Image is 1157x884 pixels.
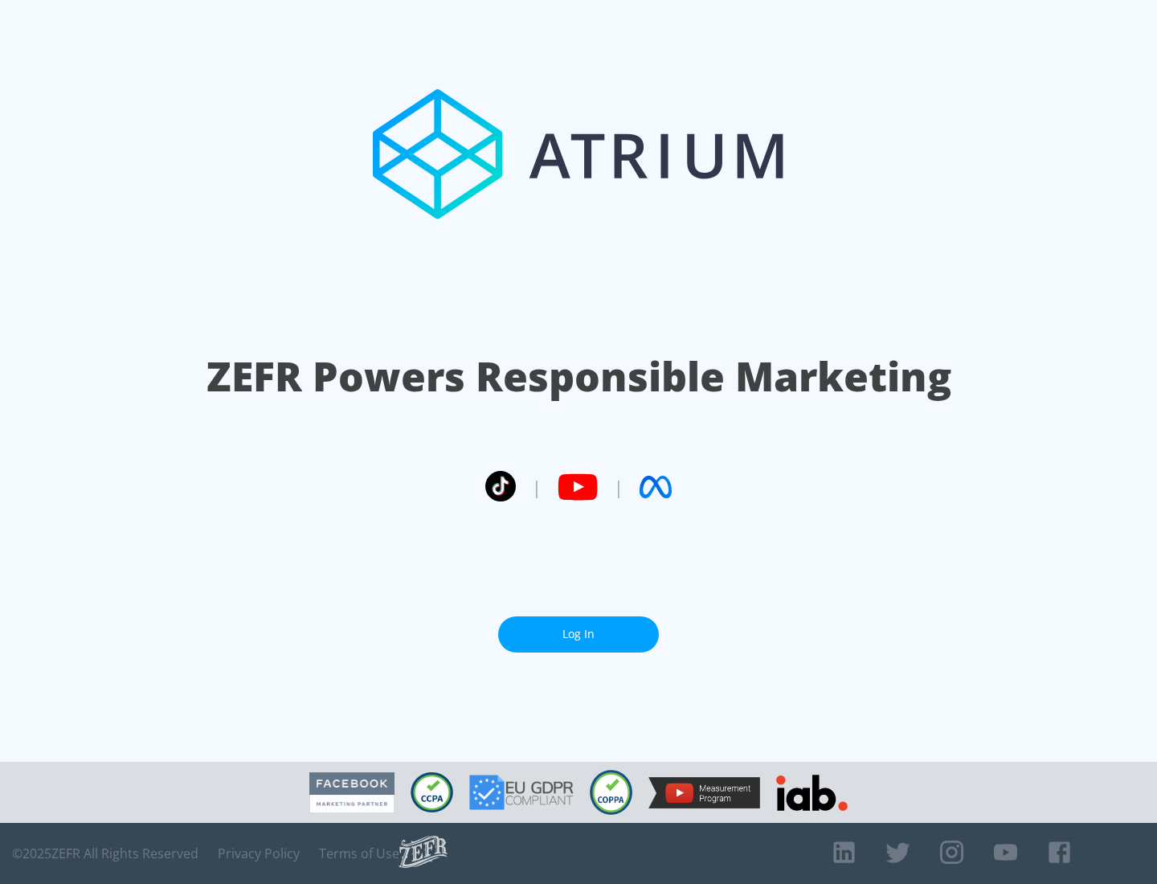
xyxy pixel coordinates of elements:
img: CCPA Compliant [411,772,453,812]
span: | [532,475,542,499]
a: Terms of Use [319,845,399,861]
img: Facebook Marketing Partner [309,772,395,813]
img: GDPR Compliant [469,775,574,810]
a: Log In [498,616,659,653]
h1: ZEFR Powers Responsible Marketing [206,349,951,404]
a: Privacy Policy [218,845,300,861]
span: | [614,475,623,499]
span: © 2025 ZEFR All Rights Reserved [12,845,198,861]
img: YouTube Measurement Program [648,777,760,808]
img: IAB [776,775,848,811]
img: COPPA Compliant [590,770,632,815]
